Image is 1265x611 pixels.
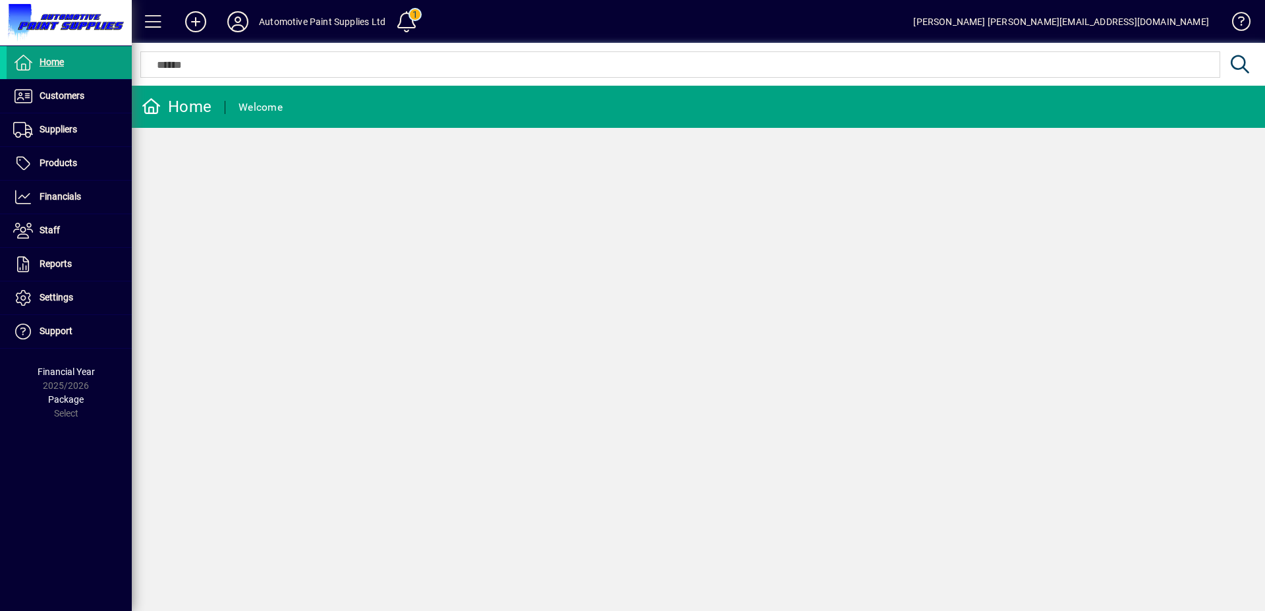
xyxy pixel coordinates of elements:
[40,158,77,168] span: Products
[40,258,72,269] span: Reports
[239,97,283,118] div: Welcome
[7,315,132,348] a: Support
[7,214,132,247] a: Staff
[1222,3,1249,45] a: Knowledge Base
[40,292,73,303] span: Settings
[913,11,1209,32] div: [PERSON_NAME] [PERSON_NAME][EMAIL_ADDRESS][DOMAIN_NAME]
[38,366,95,377] span: Financial Year
[259,11,385,32] div: Automotive Paint Supplies Ltd
[40,57,64,67] span: Home
[40,90,84,101] span: Customers
[7,147,132,180] a: Products
[142,96,211,117] div: Home
[40,225,60,235] span: Staff
[175,10,217,34] button: Add
[7,248,132,281] a: Reports
[48,394,84,405] span: Package
[7,181,132,214] a: Financials
[40,191,81,202] span: Financials
[40,124,77,134] span: Suppliers
[40,326,72,336] span: Support
[7,80,132,113] a: Customers
[7,281,132,314] a: Settings
[7,113,132,146] a: Suppliers
[217,10,259,34] button: Profile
